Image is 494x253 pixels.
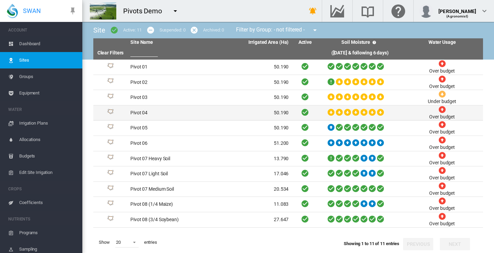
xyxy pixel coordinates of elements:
div: Active: 11 [123,27,142,33]
img: 1.svg [106,170,115,178]
div: Over budget [429,190,455,197]
span: entries [141,237,160,248]
md-icon: icon-help-circle [370,38,378,47]
td: 11.083 [210,197,292,212]
span: Showing 1 to 11 of 11 entries [344,241,399,246]
td: Pivot 06 [128,136,210,151]
div: 20 [116,240,121,245]
img: 1.svg [106,124,115,132]
div: Over budget [429,144,455,151]
div: Over budget [429,205,455,212]
img: 1.svg [106,78,115,86]
img: SWAN-Landscape-Logo-Colour-drop.png [7,4,18,18]
span: Sites [19,52,77,68]
span: NUTRIENTS [8,214,77,225]
td: 27.647 [210,212,292,227]
td: Pivot 03 [128,90,210,105]
div: Site Id: 18989 [96,139,125,148]
span: SWAN [23,7,41,15]
div: Archived: 0 [203,27,224,33]
td: Pivot 07 Heavy Soil [128,151,210,166]
th: ([DATE] & following 6 days) [319,47,401,60]
md-icon: icon-checkbox-marked-circle [110,26,118,34]
td: Pivot 08 (1/4 Maize) [128,197,210,212]
md-icon: icon-bell-ring [309,7,317,15]
tr: Site Id: 18974 Pivot 01 50.190 Over budget [93,60,483,75]
div: Pivots Demo [123,6,168,16]
span: WATER [8,104,77,115]
a: Clear Filters [97,50,124,55]
md-icon: icon-chevron-down [480,7,489,15]
button: Previous [403,238,433,250]
td: Pivot 08 (3/4 Soybean) [128,212,210,227]
img: 1.svg [106,154,115,163]
md-icon: icon-cancel [190,26,198,34]
tr: Site Id: 18986 Pivot 05 50.190 Over budget [93,121,483,136]
md-icon: icon-menu-down [171,7,179,15]
span: Allocations [19,131,77,148]
div: Site Id: 18980 [96,93,125,102]
tr: Site Id: 18977 Pivot 02 50.190 Over budget [93,75,483,90]
div: Over budget [429,114,455,121]
th: Active [291,38,319,47]
img: profile.jpg [419,4,433,18]
div: Site Id: 18986 [96,124,125,132]
tr: Site Id: 26084 Pivot 08 (1/4 Maize) 11.083 Over budget [93,197,483,212]
th: Site Name [128,38,210,47]
td: 51.200 [210,136,292,151]
td: 50.190 [210,105,292,121]
button: icon-menu-down [308,23,322,37]
div: Filter by Group: - not filtered - [231,23,324,37]
th: Soil Moisture [319,38,401,47]
div: Over budget [429,220,455,227]
span: Groups [19,68,77,85]
th: Water Usage [401,38,483,47]
img: DwraFM8HQLsLAAAAAElFTkSuQmCC [90,2,116,20]
span: Equipment [19,85,77,101]
th: Irrigated Area (Ha) [210,38,292,47]
div: Site Id: 26084 [96,200,125,208]
td: Pivot 01 [128,60,210,75]
img: 1.svg [106,63,115,71]
tr: Site Id: 26083 Pivot 08 (3/4 Soybean) 27.647 Over budget [93,212,483,228]
tr: Site Id: 18983 Pivot 04 50.190 Over budget [93,105,483,121]
div: Over budget [429,175,455,181]
tr: Site Id: 18989 Pivot 06 51.200 Over budget [93,136,483,151]
img: 1.svg [106,200,115,208]
td: 13.790 [210,151,292,166]
div: Over budget [429,129,455,136]
span: Programs [19,225,77,241]
div: Site Id: 26086 [96,185,125,193]
div: Site Id: 26085 [96,170,125,178]
div: Site Id: 26083 [96,216,125,224]
div: Over budget [429,160,455,166]
tr: Site Id: 26086 Pivot 07 Medium Soil 20.534 Over budget [93,182,483,197]
tr: Site Id: 26085 Pivot 07 Light Soil 17.046 Over budget [93,166,483,182]
td: 17.046 [210,166,292,181]
div: Site Id: 18977 [96,78,125,86]
span: Coefficients [19,194,77,211]
td: Pivot 07 Medium Soil [128,182,210,197]
img: 1.svg [106,109,115,117]
md-icon: Search the knowledge base [360,7,376,15]
img: 1.svg [106,139,115,148]
div: [PERSON_NAME] [438,5,476,12]
div: Under budget [428,98,456,105]
img: 1.svg [106,216,115,224]
div: Over budget [429,68,455,75]
img: 1.svg [106,185,115,193]
span: Show [96,237,113,248]
div: Over budget [429,83,455,90]
span: Budgets [19,148,77,164]
button: icon-menu-down [168,4,182,18]
td: 50.190 [210,90,292,105]
td: Pivot 07 Light Soil [128,166,210,181]
span: Irrigation Plans [19,115,77,131]
md-icon: icon-pin [69,7,77,15]
td: 20.534 [210,182,292,197]
button: Next [440,238,470,250]
md-icon: icon-minus-circle [146,26,155,34]
div: Suspended: 0 [160,27,186,33]
span: CROPS [8,184,77,194]
span: Edit Site Irrigation [19,164,77,181]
